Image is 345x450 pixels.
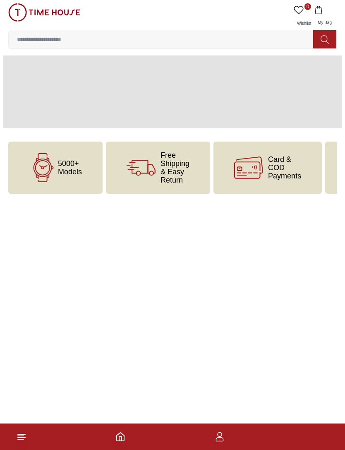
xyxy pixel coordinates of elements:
span: Wishlist [294,21,314,26]
a: 0Wishlist [292,3,313,30]
a: Home [115,432,125,442]
img: ... [8,3,80,22]
span: 0 [304,3,311,10]
span: Free Shipping & Easy Return [161,151,189,184]
span: My Bag [314,20,335,25]
button: My Bag [313,3,337,30]
span: 5000+ Models [58,159,82,176]
span: Card & COD Payments [268,155,301,180]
